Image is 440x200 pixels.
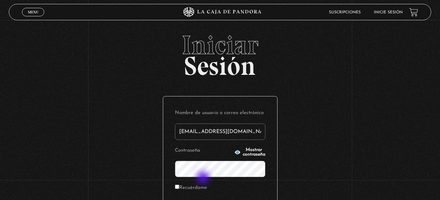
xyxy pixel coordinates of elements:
a: Suscripciones [329,10,361,14]
button: Mostrar contraseña [234,148,265,157]
span: Mostrar contraseña [243,148,265,157]
h2: Sesión [9,32,431,74]
a: Inicie sesión [374,10,403,14]
span: Menu [28,10,39,14]
span: Iniciar [9,32,431,58]
input: Recuérdame [175,185,179,189]
label: Recuérdame [175,183,207,193]
label: Contraseña [175,146,232,156]
a: View your shopping cart [409,8,418,17]
span: Cerrar [26,16,41,20]
label: Nombre de usuario o correo electrónico [175,108,265,118]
